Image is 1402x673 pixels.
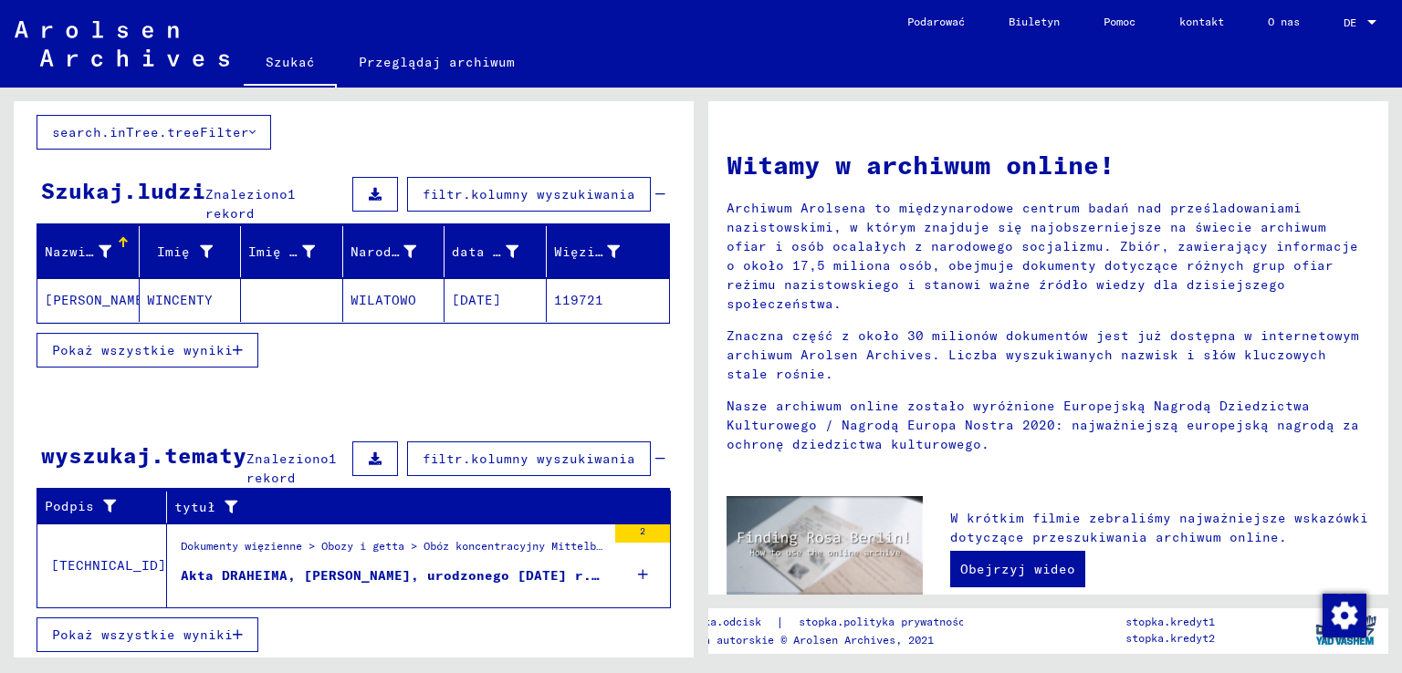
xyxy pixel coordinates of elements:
[147,237,241,266] div: Imię
[205,186,296,222] font: 1 rekord
[407,441,651,476] button: filtr.kolumny wyszukiwania
[678,613,776,632] a: stopka.odcisk
[174,492,648,522] div: tytuł
[907,15,965,28] font: Podarować
[181,567,756,584] font: Akta DRAHEIMA, [PERSON_NAME], urodzonego [DATE] r. w [GEOGRAPHIC_DATA]
[52,626,233,643] font: Pokaż wszystkie wyniki
[37,226,140,277] mat-header-cell: Nazwisko
[640,525,645,537] font: 2
[554,237,648,266] div: Więzień nr
[727,200,1358,312] font: Archiwum Arolsena to międzynarodowe centrum badań nad prześladowaniami nazistowskimi, w którym zn...
[350,237,445,266] div: Narodziny
[140,226,242,277] mat-header-cell: Imię
[950,551,1085,587] a: Obejrzyj wideo
[52,342,233,358] font: Pokaż wszystkie wyniki
[1179,15,1224,28] font: kontakt
[45,243,110,260] font: Nazwisko
[350,292,416,308] font: WILATOWO
[248,243,339,260] font: Imię rodowe
[554,292,603,308] font: 119721
[1344,16,1356,29] font: DE
[423,186,635,202] font: filtr.kolumny wyszukiwania
[241,226,343,277] mat-header-cell: Imię rodowe
[727,496,923,603] img: video.jpg
[452,237,546,266] div: data urodzenia
[1268,15,1300,28] font: O nas
[776,614,784,630] font: |
[41,441,246,469] font: wyszukaj.tematy
[678,615,761,628] font: stopka.odcisk
[1323,594,1366,637] img: Zmiana zgody
[678,633,934,647] font: Prawa autorskie © Arolsen Archives, 2021
[37,115,271,150] button: search.inTree.treeFilter
[45,237,139,266] div: Nazwisko
[359,54,515,70] font: Przeglądaj archiwum
[266,54,315,70] font: Szukać
[727,398,1359,452] font: Nasze archiwum online zostało wyróżnione Europejską Nagrodą Dziedzictwa Kulturowego / Nagrodą Eur...
[1104,15,1135,28] font: Pomoc
[246,450,329,467] font: Znaleziono
[15,21,229,67] img: Arolsen_neg.svg
[244,40,337,88] a: Szukać
[950,510,1368,545] font: W krótkim filmie zebraliśmy najważniejsze wskazówki dotyczące przeszukiwania archiwum online.
[423,450,635,467] font: filtr.kolumny wyszukiwania
[37,617,258,652] button: Pokaż wszystkie wyniki
[45,498,94,514] font: Podpis
[51,557,166,574] font: [TECHNICAL_ID]
[205,186,288,202] font: Znaleziono
[147,292,213,308] font: WINCENTY
[1009,15,1060,28] font: Biuletyn
[45,492,166,522] div: Podpis
[1312,607,1380,653] img: yv_logo.png
[960,561,1075,577] font: Obejrzyj wideo
[452,292,501,308] font: [DATE]
[452,243,567,260] font: data urodzenia
[157,243,190,260] font: Imię
[45,292,152,308] font: [PERSON_NAME]
[343,226,445,277] mat-header-cell: Narodziny
[547,226,670,277] mat-header-cell: Więzień nr
[799,615,971,628] font: stopka.polityka prywatności
[174,499,215,515] font: tytuł
[445,226,547,277] mat-header-cell: data urodzenia
[407,177,651,212] button: filtr.kolumny wyszukiwania
[246,450,337,486] font: 1 rekord
[1125,631,1215,645] font: stopka.kredyt2
[248,237,342,266] div: Imię rodowe
[41,177,205,204] font: Szukaj.ludzi
[554,243,636,260] font: Więzień nr
[350,243,424,260] font: Narodziny
[337,40,537,84] a: Przeglądaj archiwum
[784,613,993,632] a: stopka.polityka prywatności
[727,327,1359,382] font: Znaczna część z około 30 milionów dokumentów jest już dostępna w internetowym archiwum Arolsen Ar...
[727,149,1114,181] font: Witamy w archiwum online!
[37,333,258,368] button: Pokaż wszystkie wyniki
[52,124,249,140] font: search.inTree.treeFilter
[1125,615,1215,628] font: stopka.kredyt1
